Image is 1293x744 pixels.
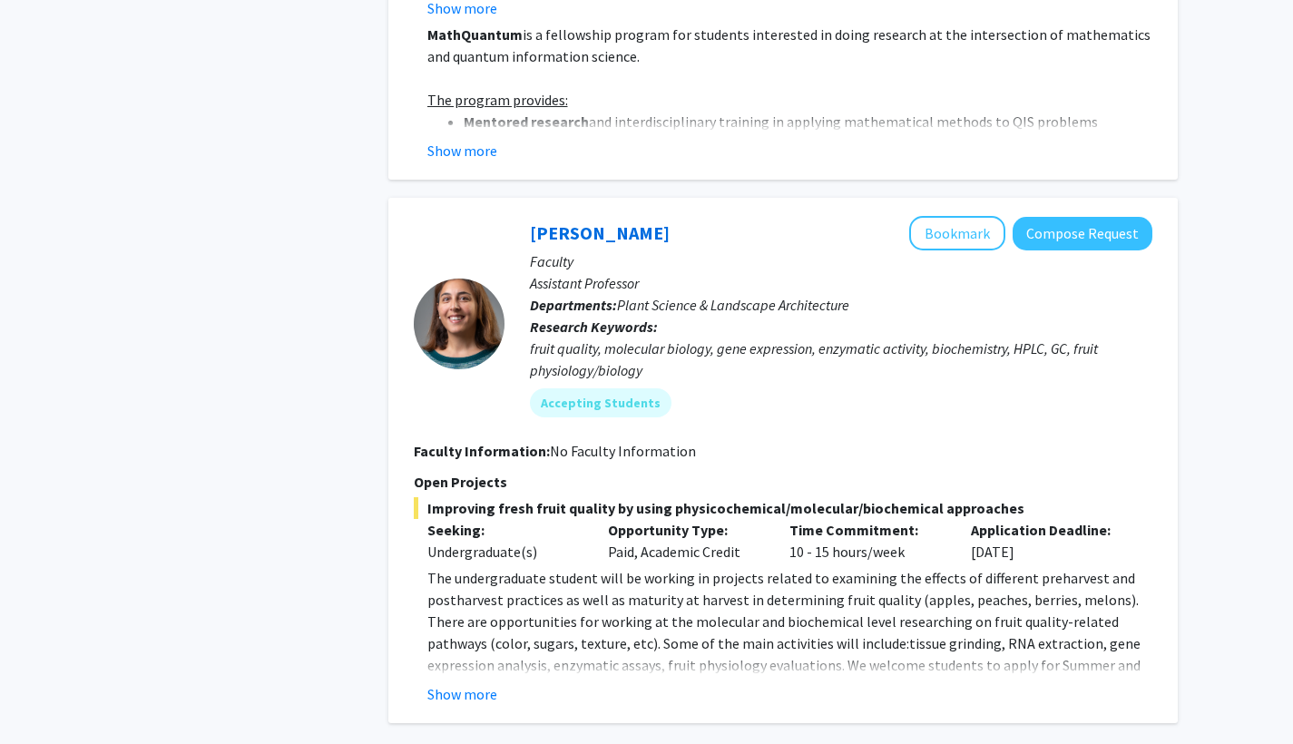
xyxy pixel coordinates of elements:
[414,442,550,460] b: Faculty Information:
[464,111,1152,132] li: and interdisciplinary training in applying mathematical methods to QIS problems
[530,296,617,314] b: Departments:
[957,519,1139,563] div: [DATE]
[530,272,1152,294] p: Assistant Professor
[909,216,1005,250] button: Add Macarena Farcuh Yuri to Bookmarks
[427,683,497,705] button: Show more
[14,662,77,730] iframe: Chat
[427,91,568,109] u: The program provides:
[427,541,582,563] div: Undergraduate(s)
[464,113,589,131] strong: Mentored research
[617,296,849,314] span: Plant Science & Landscape Architecture
[427,519,582,541] p: Seeking:
[1013,217,1152,250] button: Compose Request to Macarena Farcuh Yuri
[530,338,1152,381] div: fruit quality, molecular biology, gene expression, enzymatic activity, biochemistry, HPLC, GC, fr...
[530,221,670,244] a: [PERSON_NAME]
[427,569,1141,718] span: The undergraduate student will be working in projects related to examining the effects of differe...
[427,24,1152,67] p: is a fellowship program for students interested in doing research at the intersection of mathemat...
[427,25,523,44] strong: MathQuantum
[971,519,1125,541] p: Application Deadline:
[530,388,671,417] mat-chip: Accepting Students
[530,318,658,336] b: Research Keywords:
[427,140,497,162] button: Show more
[530,250,1152,272] p: Faculty
[608,519,762,541] p: Opportunity Type:
[594,519,776,563] div: Paid, Academic Credit
[776,519,957,563] div: 10 - 15 hours/week
[550,442,696,460] span: No Faculty Information
[414,471,1152,493] p: Open Projects
[789,519,944,541] p: Time Commitment:
[414,497,1152,519] span: Improving fresh fruit quality by using physicochemical/molecular/biochemical approaches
